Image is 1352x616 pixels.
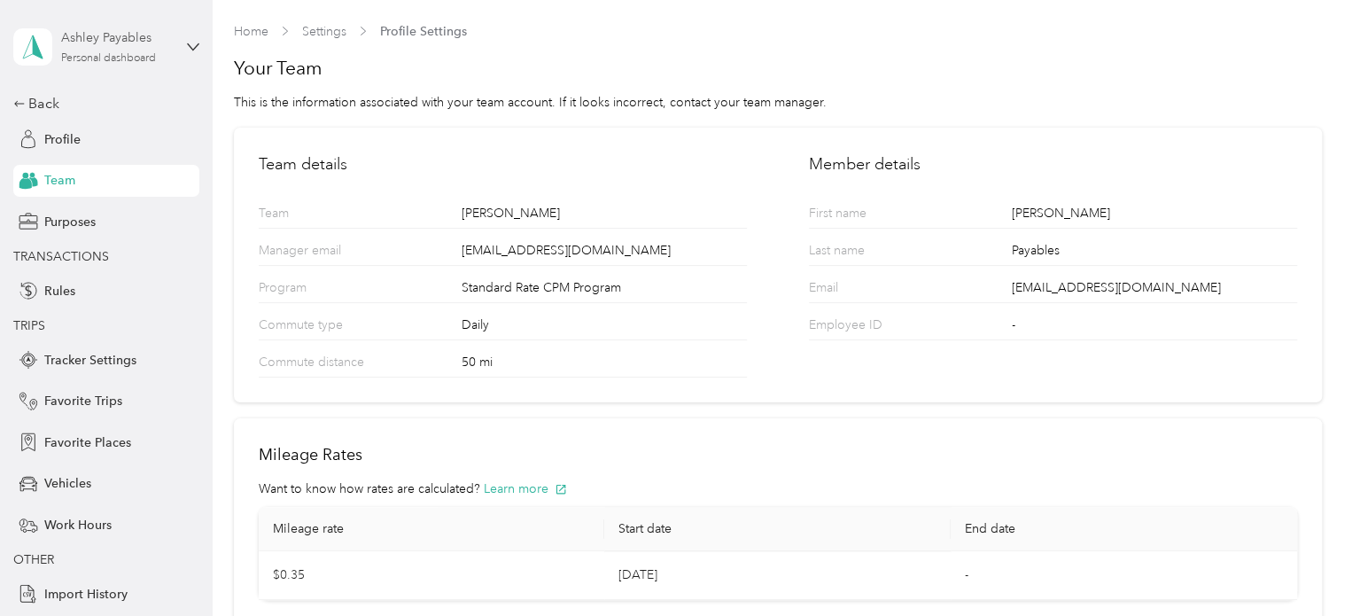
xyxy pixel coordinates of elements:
[44,282,75,300] span: Rules
[259,316,395,339] p: Commute type
[259,507,605,551] th: Mileage rate
[809,152,1297,176] h2: Member details
[462,353,746,377] div: 50 mi
[462,204,746,228] div: [PERSON_NAME]
[259,204,395,228] p: Team
[44,171,75,190] span: Team
[809,204,945,228] p: First name
[44,213,96,231] span: Purposes
[259,480,1297,498] div: Want to know how rates are calculated?
[259,278,395,302] p: Program
[809,241,945,265] p: Last name
[462,316,746,339] div: Daily
[259,551,605,600] td: $0.35
[259,353,395,377] p: Commute distance
[44,351,136,370] span: Tracker Settings
[234,93,1322,112] div: This is the information associated with your team account. If it looks incorrect, contact your te...
[61,53,156,64] div: Personal dashboard
[13,249,109,264] span: TRANSACTIONS
[809,316,945,339] p: Employee ID
[234,56,1322,81] h1: Your Team
[951,507,1297,551] th: End date
[44,474,91,493] span: Vehicles
[13,552,54,567] span: OTHER
[951,551,1297,600] td: -
[462,278,746,302] div: Standard Rate CPM Program
[234,24,268,39] a: Home
[13,93,190,114] div: Back
[1253,517,1352,616] iframe: Everlance-gr Chat Button Frame
[259,152,747,176] h2: Team details
[44,392,122,410] span: Favorite Trips
[1012,204,1296,228] div: [PERSON_NAME]
[302,24,346,39] a: Settings
[604,507,951,551] th: Start date
[1012,316,1296,339] div: -
[604,551,951,600] td: [DATE]
[809,278,945,302] p: Email
[13,318,45,333] span: TRIPS
[484,480,567,498] button: Learn more
[1012,241,1296,265] div: Payables
[1012,278,1296,302] div: [EMAIL_ADDRESS][DOMAIN_NAME]
[44,585,128,604] span: Import History
[44,433,131,452] span: Favorite Places
[380,22,467,41] span: Profile Settings
[259,241,395,265] p: Manager email
[259,443,1297,467] h2: Mileage Rates
[44,130,81,149] span: Profile
[61,28,172,47] div: Ashley Payables
[44,516,112,534] span: Work Hours
[462,241,675,260] span: [EMAIL_ADDRESS][DOMAIN_NAME]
